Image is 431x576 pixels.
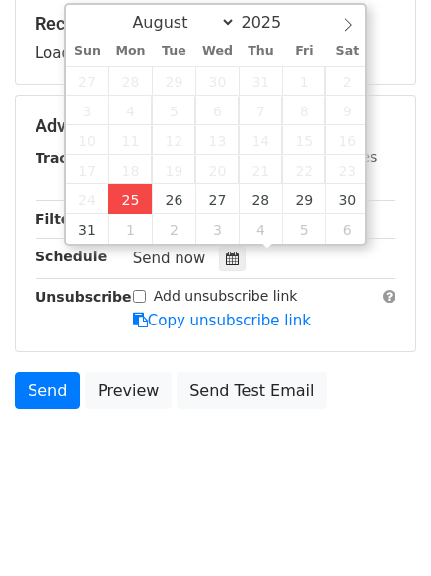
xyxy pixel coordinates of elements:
a: Preview [85,372,172,409]
iframe: Chat Widget [332,481,431,576]
span: August 13, 2025 [195,125,239,155]
strong: Schedule [36,249,107,264]
span: August 10, 2025 [66,125,109,155]
span: August 1, 2025 [282,66,325,96]
span: July 28, 2025 [108,66,152,96]
span: July 27, 2025 [66,66,109,96]
span: August 17, 2025 [66,155,109,184]
span: August 30, 2025 [325,184,369,214]
span: August 8, 2025 [282,96,325,125]
input: Year [236,13,307,32]
span: August 31, 2025 [66,214,109,244]
span: August 6, 2025 [195,96,239,125]
h5: Recipients [36,13,395,35]
span: August 12, 2025 [152,125,195,155]
div: Loading... [36,13,395,64]
a: Copy unsubscribe link [133,312,311,329]
span: August 18, 2025 [108,155,152,184]
span: August 22, 2025 [282,155,325,184]
span: August 27, 2025 [195,184,239,214]
span: August 28, 2025 [239,184,282,214]
span: July 31, 2025 [239,66,282,96]
span: August 24, 2025 [66,184,109,214]
span: August 5, 2025 [152,96,195,125]
strong: Filters [36,211,86,227]
span: July 30, 2025 [195,66,239,96]
strong: Tracking [36,150,102,166]
span: August 26, 2025 [152,184,195,214]
span: Mon [108,45,152,58]
a: Send Test Email [177,372,326,409]
span: September 4, 2025 [239,214,282,244]
span: September 2, 2025 [152,214,195,244]
span: August 19, 2025 [152,155,195,184]
span: August 14, 2025 [239,125,282,155]
span: September 3, 2025 [195,214,239,244]
span: Tue [152,45,195,58]
span: September 5, 2025 [282,214,325,244]
span: August 25, 2025 [108,184,152,214]
span: Send now [133,250,206,267]
span: August 3, 2025 [66,96,109,125]
span: July 29, 2025 [152,66,195,96]
span: August 29, 2025 [282,184,325,214]
span: August 2, 2025 [325,66,369,96]
span: August 7, 2025 [239,96,282,125]
span: August 4, 2025 [108,96,152,125]
span: Thu [239,45,282,58]
span: September 1, 2025 [108,214,152,244]
span: August 9, 2025 [325,96,369,125]
span: August 16, 2025 [325,125,369,155]
span: August 15, 2025 [282,125,325,155]
h5: Advanced [36,115,395,137]
a: Send [15,372,80,409]
span: Sat [325,45,369,58]
span: August 11, 2025 [108,125,152,155]
span: Wed [195,45,239,58]
span: August 23, 2025 [325,155,369,184]
span: August 20, 2025 [195,155,239,184]
label: Add unsubscribe link [154,286,298,307]
span: August 21, 2025 [239,155,282,184]
strong: Unsubscribe [36,289,132,305]
span: Fri [282,45,325,58]
span: Sun [66,45,109,58]
span: September 6, 2025 [325,214,369,244]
